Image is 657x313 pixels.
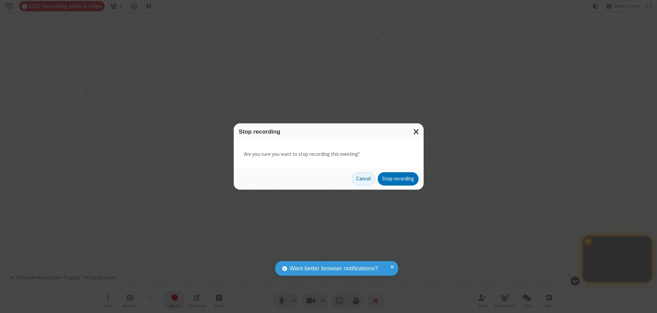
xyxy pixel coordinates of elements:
[239,128,418,135] h3: Stop recording
[409,123,424,140] button: Close modal
[289,264,378,273] span: Want better browser notifications?
[378,172,418,186] button: Stop recording
[352,172,375,186] button: Cancel
[234,140,424,168] div: Are you sure you want to stop recording this meeting?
